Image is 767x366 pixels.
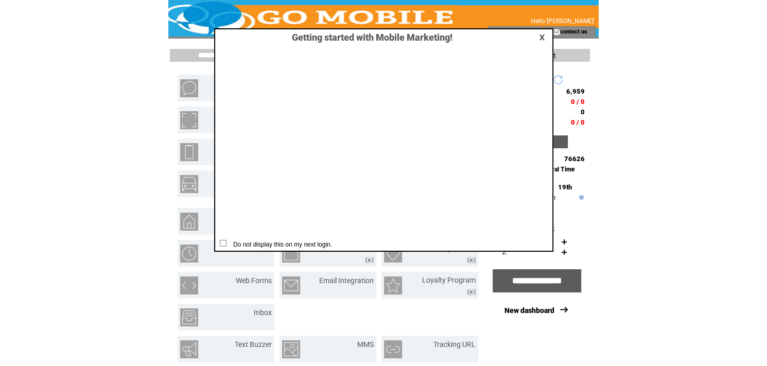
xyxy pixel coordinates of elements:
span: 76626 [564,155,585,163]
span: 6,959 [566,88,585,95]
a: Tracking URL [433,340,476,348]
img: birthday-wishes.png [384,245,402,263]
img: loyalty-program.png [384,276,402,294]
img: video.png [467,289,476,295]
span: Central Time [538,166,575,173]
img: text-buzzer.png [180,340,198,358]
img: account_icon.gif [504,28,512,36]
img: contact_us_icon.gif [552,28,560,36]
span: 0 / 0 [571,118,585,126]
img: mobile-coupons.png [180,111,198,129]
img: vehicle-listing.png [180,175,198,193]
img: email-integration.png [282,276,300,294]
span: 2. [502,248,507,256]
span: Getting started with Mobile Marketing! [282,32,452,43]
a: MMS [357,340,374,348]
span: 0 [581,108,585,116]
img: inbox.png [180,308,198,326]
span: 0 / 0 [571,98,585,106]
a: Email Integration [319,276,374,285]
img: scheduled-tasks.png [180,245,198,263]
img: text-blast.png [180,79,198,97]
span: Hello [PERSON_NAME]' [531,18,595,25]
img: video.png [365,257,374,263]
a: New dashboard [504,306,554,315]
span: Do not display this on my next login. [228,241,332,248]
span: 19th [558,183,572,191]
a: contact us [560,28,587,34]
img: text-to-win.png [282,245,300,263]
img: web-forms.png [180,276,198,294]
img: mms.png [282,340,300,358]
a: Text Buzzer [235,340,272,348]
img: mobile-websites.png [180,143,198,161]
img: property-listing.png [180,213,198,231]
img: tracking-url.png [384,340,402,358]
a: Web Forms [236,276,272,285]
img: video.png [467,257,476,263]
a: Inbox [254,308,272,317]
a: Loyalty Program [422,276,476,284]
img: help.gif [577,195,584,200]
